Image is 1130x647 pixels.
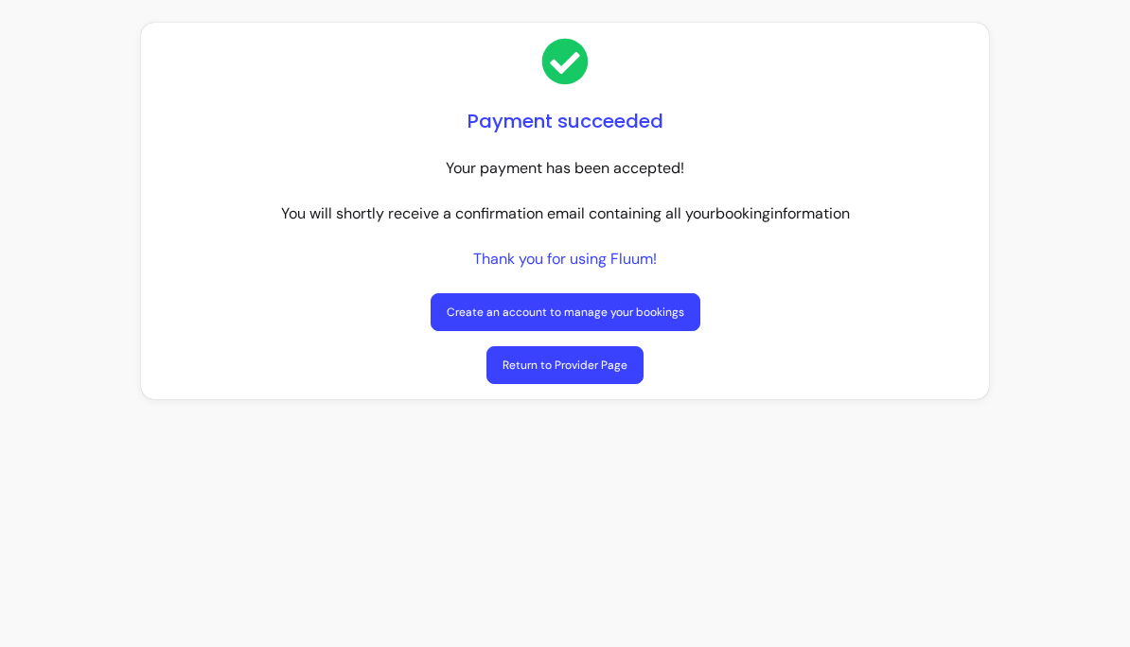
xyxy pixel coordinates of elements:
h1: Payment succeeded [468,108,663,134]
p: Thank you for using Fluum! [473,248,657,271]
p: Your payment has been accepted! [446,157,684,180]
p: You will shortly receive a confirmation email containing all your booking information [281,202,850,225]
a: Return to Provider Page [486,346,644,384]
a: Create an account to manage your bookings [431,293,700,331]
